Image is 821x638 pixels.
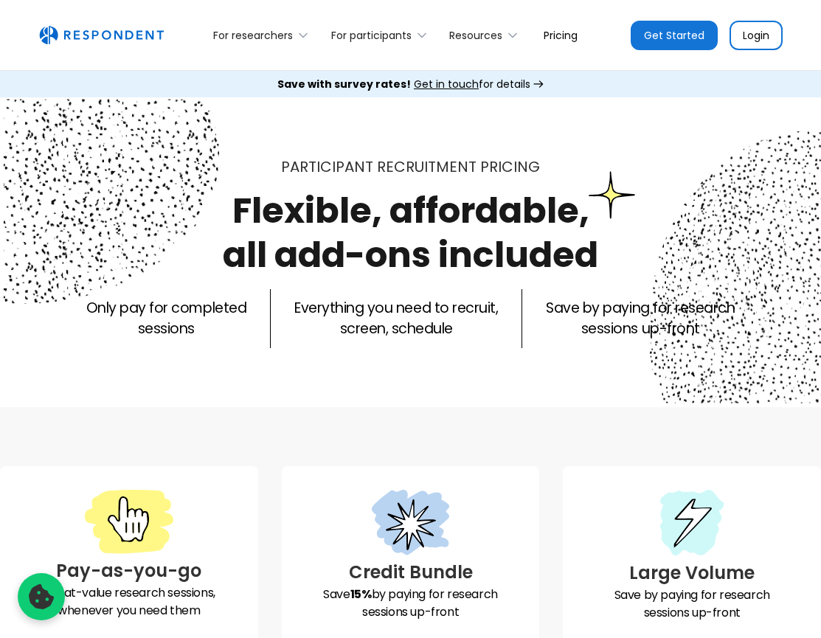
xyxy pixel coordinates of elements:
p: Save by paying for research sessions up-front [294,586,528,621]
span: PRICING [480,156,540,177]
p: Save by paying for research sessions up-front [546,298,735,339]
p: Everything you need to recruit, screen, schedule [294,298,498,339]
p: Only pay for completed sessions [86,298,246,339]
div: Resources [449,28,502,43]
a: Login [730,21,783,50]
h1: Flexible, affordable, all add-ons included [223,186,598,280]
div: For researchers [205,18,322,52]
h3: Pay-as-you-go [12,558,246,584]
a: Get Started [631,21,718,50]
a: home [39,26,164,45]
div: For researchers [213,28,293,43]
span: Participant recruitment [281,156,477,177]
h3: Credit Bundle [294,559,528,586]
span: Get in touch [414,77,479,91]
div: for details [277,77,530,91]
img: Untitled UI logotext [39,26,164,45]
div: For participants [331,28,412,43]
strong: 15% [350,586,372,603]
div: Resources [441,18,532,52]
a: Pricing [532,18,589,52]
h3: Large Volume [575,560,809,586]
p: Save by paying for research sessions up-front [575,586,809,622]
strong: Save with survey rates! [277,77,411,91]
div: For participants [322,18,440,52]
p: Great-value research sessions, whenever you need them [12,584,246,620]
